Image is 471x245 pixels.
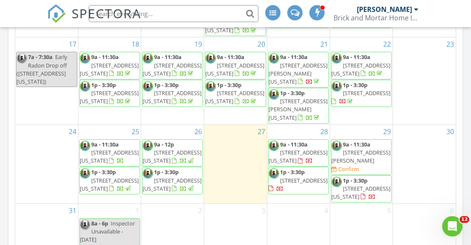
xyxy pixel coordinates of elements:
a: 1p - 3:30p [STREET_ADDRESS][US_STATE] [205,81,264,105]
a: Go to September 5, 2025 [385,204,392,217]
a: 9a - 11:30a [STREET_ADDRESS][PERSON_NAME] [331,141,390,164]
td: Go to August 24, 2025 [15,124,78,203]
img: zack.jpg [205,53,216,64]
span: Early Radon Drop off ([STREET_ADDRESS][US_STATE]) [17,53,67,85]
img: zack.jpg [17,53,27,64]
span: 1p - 3:30p [91,81,116,89]
span: 1p - 3:30p [343,177,367,184]
span: [STREET_ADDRESS] [343,89,390,97]
a: Go to August 27, 2025 [256,125,267,138]
a: 1p - 3:30p [STREET_ADDRESS][US_STATE] [331,175,392,203]
td: Go to August 27, 2025 [204,124,267,203]
span: 1p - 3:30p [154,81,179,89]
span: 1p - 3:30p [280,168,305,176]
a: 1p - 3:30p [STREET_ADDRESS][US_STATE] [142,80,203,107]
a: 9a - 11:30a [STREET_ADDRESS][US_STATE] [142,52,203,79]
div: [PERSON_NAME] [357,5,412,14]
a: 1p - 3:30p [STREET_ADDRESS][US_STATE] [143,168,202,192]
span: [STREET_ADDRESS][US_STATE] [205,89,264,105]
span: 1p - 3:30p [280,89,305,97]
a: Go to August 29, 2025 [381,125,392,138]
td: Go to August 22, 2025 [330,37,392,124]
span: 1p - 3:30p [154,168,179,176]
a: 1p - 3:30p [STREET_ADDRESS] [331,80,392,107]
a: 9a - 11:30a [STREET_ADDRESS][PERSON_NAME][US_STATE] [268,52,329,87]
span: [STREET_ADDRESS][US_STATE] [331,185,390,200]
span: [STREET_ADDRESS][US_STATE] [80,149,139,164]
span: 1p - 3:30p [91,168,116,176]
a: Go to August 28, 2025 [319,125,330,138]
a: 9a - 11:30a [STREET_ADDRESS][US_STATE] [331,53,390,77]
a: Go to August 26, 2025 [193,125,204,138]
td: Go to August 29, 2025 [330,124,392,203]
a: 9a - 11:30a [STREET_ADDRESS][US_STATE] [80,53,139,77]
span: 9a - 11:30a [280,53,308,61]
a: Go to September 2, 2025 [196,204,204,217]
a: 9a - 12p [STREET_ADDRESS][US_STATE] [143,141,202,164]
a: 9a - 11:30a [STREET_ADDRESS][US_STATE] [331,52,392,79]
span: 9a - 11:30a [154,53,182,61]
a: 1p - 3:30p [STREET_ADDRESS][US_STATE] [79,80,140,107]
a: 1p - 3:30p [STREET_ADDRESS][US_STATE] [80,168,139,192]
span: 9a - 11:30a [91,141,119,148]
td: Go to August 28, 2025 [267,124,330,203]
img: zack.jpg [331,53,342,64]
span: [STREET_ADDRESS][US_STATE] [143,62,202,77]
a: 1p - 3:30p [STREET_ADDRESS][US_STATE] [142,167,203,194]
a: 9a - 12p [STREET_ADDRESS][US_STATE] [142,139,203,167]
a: 9a - 11:30a [STREET_ADDRESS][US_STATE] [80,141,139,164]
div: Confirm [338,166,359,172]
span: 9a - 12p [154,141,174,148]
a: 1p - 3:30p [STREET_ADDRESS][PERSON_NAME][US_STATE] [269,89,328,121]
span: [STREET_ADDRESS][US_STATE] [80,62,139,77]
a: 9a - 11:30a [STREET_ADDRESS][US_STATE] [205,53,264,77]
a: SPECTORA [47,11,141,29]
a: 9a - 11:30a [STREET_ADDRESS][PERSON_NAME][US_STATE] [269,53,328,85]
a: 1p - 3:30p [STREET_ADDRESS][US_STATE] [143,81,202,105]
a: Go to September 1, 2025 [134,204,141,217]
a: Go to August 22, 2025 [381,37,392,51]
a: 9a - 11:30a [STREET_ADDRESS][US_STATE] [269,141,328,164]
span: 9a - 11:30a [280,141,308,148]
td: Go to August 23, 2025 [393,37,456,124]
a: Go to September 3, 2025 [260,204,267,217]
span: [STREET_ADDRESS][US_STATE] [205,62,264,77]
img: The Best Home Inspection Software - Spectora [47,4,66,23]
a: Go to August 21, 2025 [319,37,330,51]
img: zack.jpg [331,141,342,151]
img: zack.jpg [80,168,90,179]
img: zack.jpg [143,141,153,151]
img: zack.jpg [205,81,216,92]
span: 9a - 11:30a [343,53,370,61]
img: zack.jpg [143,81,153,92]
a: Go to September 4, 2025 [322,204,330,217]
iframe: Intercom live chat [442,216,463,237]
span: [STREET_ADDRESS] [280,177,328,184]
img: zack.jpg [331,177,342,187]
a: 1p - 3:30p [STREET_ADDRESS][US_STATE] [205,10,264,34]
a: 1p - 3:30p [STREET_ADDRESS] [268,167,329,194]
span: [STREET_ADDRESS][US_STATE] [331,62,390,77]
a: 1p - 3:30p [STREET_ADDRESS][US_STATE] [80,81,139,105]
a: Go to August 18, 2025 [130,37,141,51]
span: [STREET_ADDRESS][US_STATE] [269,149,328,164]
a: 1p - 3:30p [STREET_ADDRESS][US_STATE] [205,80,266,107]
td: Go to August 20, 2025 [204,37,267,124]
img: zack.jpg [80,220,90,230]
span: [STREET_ADDRESS][US_STATE] [143,89,202,105]
img: zack.jpg [331,81,342,92]
td: Go to August 21, 2025 [267,37,330,124]
span: 1p - 3:30p [217,81,241,89]
span: [STREET_ADDRESS][PERSON_NAME] [331,149,390,164]
td: Go to August 30, 2025 [393,124,456,203]
a: 9a - 11:30a [STREET_ADDRESS][US_STATE] [79,52,140,79]
span: 12 [460,216,469,223]
span: 9a - 11:30a [217,53,244,61]
span: 7a - 7:30a [28,53,53,61]
a: Go to August 25, 2025 [130,125,141,138]
span: [STREET_ADDRESS][PERSON_NAME][US_STATE] [269,97,328,121]
a: Go to August 17, 2025 [67,37,78,51]
a: 1p - 3:30p [STREET_ADDRESS][PERSON_NAME][US_STATE] [268,88,329,124]
a: 9a - 11:30a [STREET_ADDRESS][US_STATE] [205,52,266,79]
a: Go to August 20, 2025 [256,37,267,51]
